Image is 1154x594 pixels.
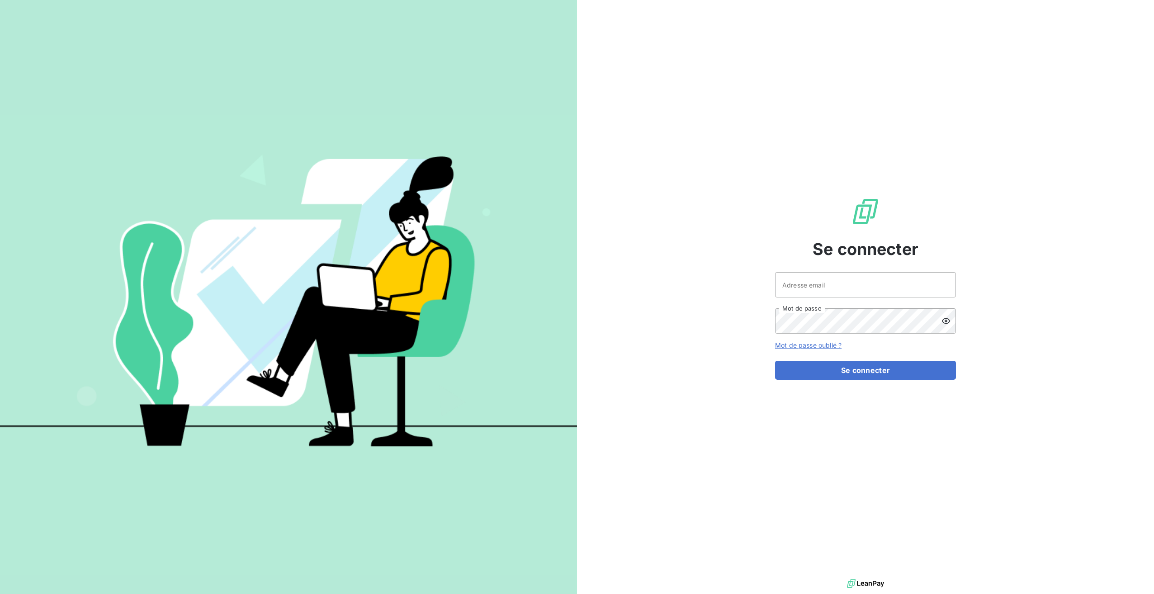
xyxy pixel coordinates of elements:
[775,272,956,297] input: placeholder
[775,341,842,349] a: Mot de passe oublié ?
[813,237,918,261] span: Se connecter
[847,577,884,590] img: logo
[851,197,880,226] img: Logo LeanPay
[775,361,956,380] button: Se connecter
